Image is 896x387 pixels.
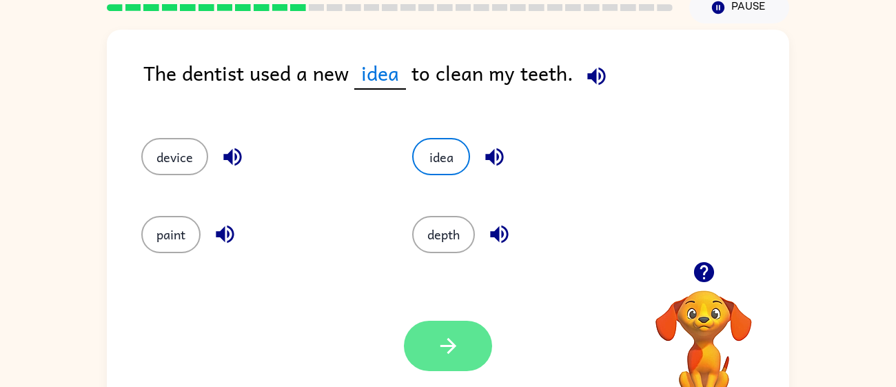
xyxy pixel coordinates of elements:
button: paint [141,216,201,253]
button: depth [412,216,475,253]
span: idea [354,57,406,90]
button: device [141,138,208,175]
div: The dentist used a new to clean my teeth. [143,57,789,110]
button: idea [412,138,470,175]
